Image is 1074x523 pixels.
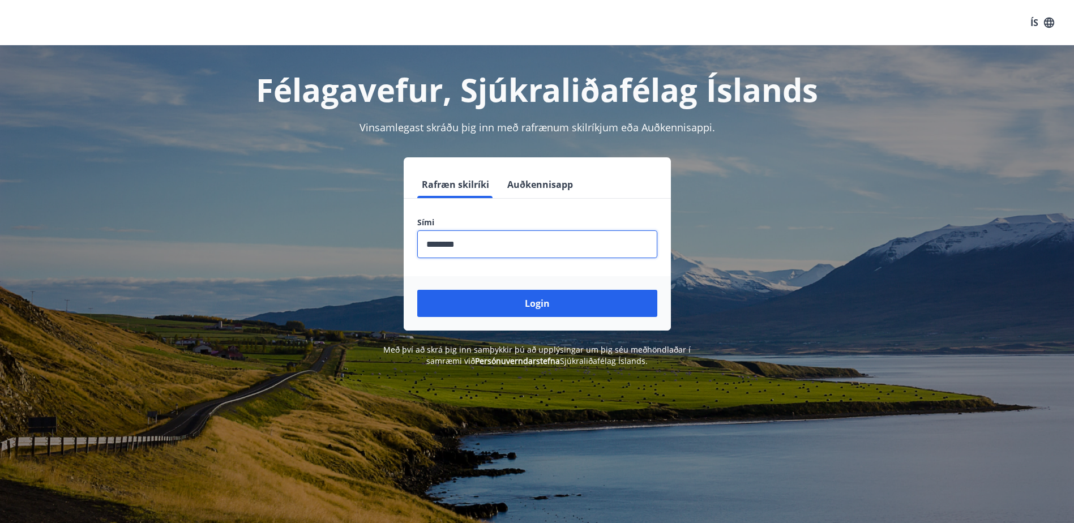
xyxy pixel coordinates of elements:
[383,344,691,366] span: Með því að skrá þig inn samþykkir þú að upplýsingar um þig séu meðhöndlaðar í samræmi við Sjúkral...
[417,217,657,228] label: Sími
[503,171,577,198] button: Auðkennisapp
[143,68,931,111] h1: Félagavefur, Sjúkraliðafélag Íslands
[1024,12,1060,33] button: ÍS
[417,290,657,317] button: Login
[475,355,560,366] a: Persónuverndarstefna
[360,121,715,134] span: Vinsamlegast skráðu þig inn með rafrænum skilríkjum eða Auðkennisappi.
[417,171,494,198] button: Rafræn skilríki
